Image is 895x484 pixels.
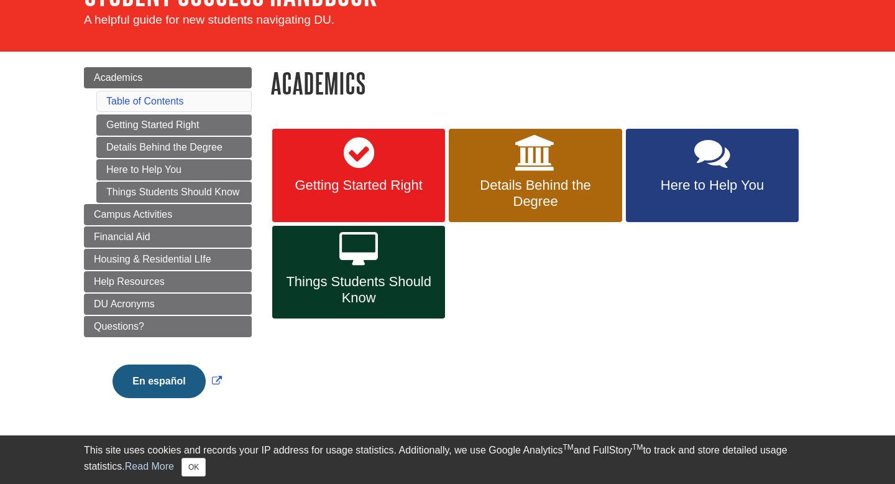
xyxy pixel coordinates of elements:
[94,299,155,309] span: DU Acronyms
[94,231,150,242] span: Financial Aid
[96,114,252,136] a: Getting Started Right
[125,461,174,472] a: Read More
[84,67,252,419] div: Guide Page Menu
[84,226,252,248] a: Financial Aid
[181,458,206,477] button: Close
[270,67,811,99] h1: Academics
[635,177,789,193] span: Here to Help You
[272,129,445,222] a: Getting Started Right
[94,276,165,287] span: Help Resources
[84,13,334,26] span: A helpful guide for new students navigating DU.
[282,274,436,306] span: Things Students Should Know
[84,67,252,88] a: Academics
[84,271,252,292] a: Help Resources
[96,159,252,180] a: Here to Help You
[94,209,172,220] span: Campus Activities
[84,316,252,337] a: Questions?
[272,226,445,319] a: Things Students Should Know
[84,204,252,225] a: Campus Activities
[632,443,643,452] sup: TM
[94,254,211,264] span: Housing & Residential LIfe
[109,376,224,386] a: Link opens in new window
[96,182,252,203] a: Things Students Should Know
[282,177,436,193] span: Getting Started Right
[94,321,144,332] span: Questions?
[84,249,252,270] a: Housing & Residential LIfe
[562,443,573,452] sup: TM
[84,443,811,477] div: This site uses cookies and records your IP address for usage statistics. Additionally, we use Goo...
[96,137,252,158] a: Details Behind the Degree
[106,96,184,106] a: Table of Contents
[626,129,799,222] a: Here to Help You
[458,177,612,210] span: Details Behind the Degree
[449,129,622,222] a: Details Behind the Degree
[94,72,142,83] span: Academics
[84,294,252,315] a: DU Acronyms
[112,365,205,398] button: En español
